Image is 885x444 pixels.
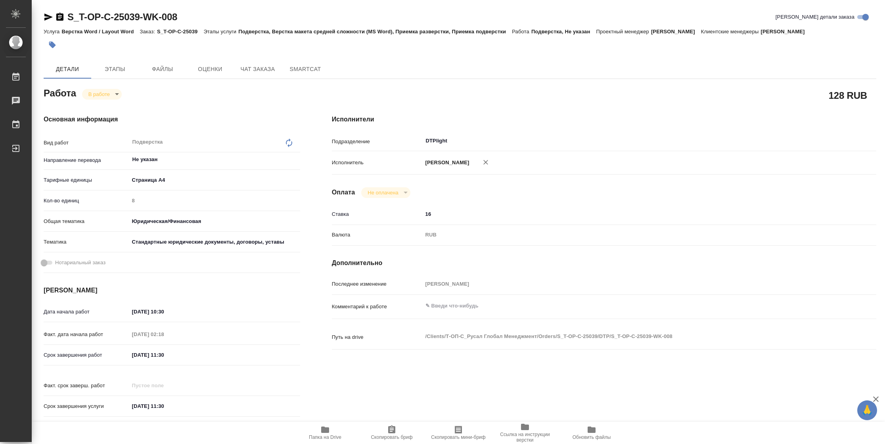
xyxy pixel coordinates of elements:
p: Комментарий к работе [332,303,423,311]
button: Добавить тэг [44,36,61,54]
span: Оценки [191,64,229,74]
p: Тарифные единицы [44,176,129,184]
input: ✎ Введи что-нибудь [129,306,199,317]
button: 🙏 [857,400,877,420]
p: Срок завершения услуги [44,402,129,410]
span: Скопировать мини-бриф [431,434,485,440]
span: Детали [48,64,86,74]
p: S_T-OP-C-25039 [157,29,203,35]
p: Исполнитель [332,159,423,167]
p: Этапы услуги [203,29,238,35]
p: Срок завершения работ [44,351,129,359]
p: Подразделение [332,138,423,146]
input: Пустое поле [423,278,831,290]
span: Обновить файлы [573,434,611,440]
p: Общая тематика [44,217,129,225]
span: 🙏 [860,402,874,419]
input: ✎ Введи что-нибудь [423,208,831,220]
p: Тематика [44,238,129,246]
button: Папка на Drive [292,422,358,444]
a: S_T-OP-C-25039-WK-008 [67,12,177,22]
button: Скопировать ссылку для ЯМессенджера [44,12,53,22]
p: Кол-во единиц [44,197,129,205]
p: Заказ: [140,29,157,35]
div: Стандартные юридические документы, договоры, уставы [129,235,300,249]
p: Факт. дата начала работ [44,331,129,338]
p: Верстка Word / Layout Word [61,29,140,35]
div: RUB [423,228,831,242]
p: Работа [512,29,531,35]
div: В работе [82,89,122,100]
span: Ссылка на инструкции верстки [496,432,554,443]
span: Файлы [144,64,182,74]
p: Факт. срок заверш. работ [44,382,129,390]
span: SmartCat [286,64,324,74]
p: [PERSON_NAME] [423,159,469,167]
p: Валюта [332,231,423,239]
p: [PERSON_NAME] [761,29,811,35]
button: Скопировать ссылку [55,12,65,22]
span: Скопировать бриф [371,434,412,440]
h4: Дополнительно [332,258,876,268]
button: Open [827,140,828,142]
button: Ссылка на инструкции верстки [492,422,558,444]
textarea: /Clients/Т-ОП-С_Русал Глобал Менеджмент/Orders/S_T-OP-C-25039/DTP/S_T-OP-C-25039-WK-008 [423,330,831,343]
h4: Основная информация [44,115,300,124]
p: [PERSON_NAME] [651,29,701,35]
p: Клиентские менеджеры [701,29,761,35]
span: Нотариальный заказ [55,259,105,267]
input: ✎ Введи что-нибудь [129,349,199,361]
h4: Оплата [332,188,355,197]
p: Путь на drive [332,333,423,341]
p: Услуга [44,29,61,35]
span: Папка на Drive [309,434,341,440]
h4: Исполнители [332,115,876,124]
p: Вид работ [44,139,129,147]
div: Страница А4 [129,173,300,187]
p: Дата начала работ [44,308,129,316]
span: Чат заказа [239,64,277,74]
div: В работе [361,187,410,198]
p: Направление перевода [44,156,129,164]
p: Последнее изменение [332,280,423,288]
button: Удалить исполнителя [477,154,494,171]
button: Open [296,159,297,160]
p: Ставка [332,210,423,218]
input: Пустое поле [129,380,199,391]
button: Обновить файлы [558,422,625,444]
span: [PERSON_NAME] детали заказа [776,13,854,21]
div: Юридическая/Финансовая [129,215,300,228]
span: Этапы [96,64,134,74]
button: Скопировать мини-бриф [425,422,492,444]
input: Пустое поле [129,195,300,206]
button: Не оплачена [365,189,400,196]
button: Скопировать бриф [358,422,425,444]
p: Подверстка, Не указан [531,29,596,35]
h2: 128 RUB [829,88,867,102]
p: Подверстка, Верстка макета средней сложности (MS Word), Приемка разверстки, Приемка подверстки [238,29,512,35]
input: Пустое поле [129,329,199,340]
h4: [PERSON_NAME] [44,286,300,295]
button: В работе [86,91,112,98]
h2: Работа [44,85,76,100]
input: ✎ Введи что-нибудь [129,400,199,412]
p: Проектный менеджер [596,29,651,35]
